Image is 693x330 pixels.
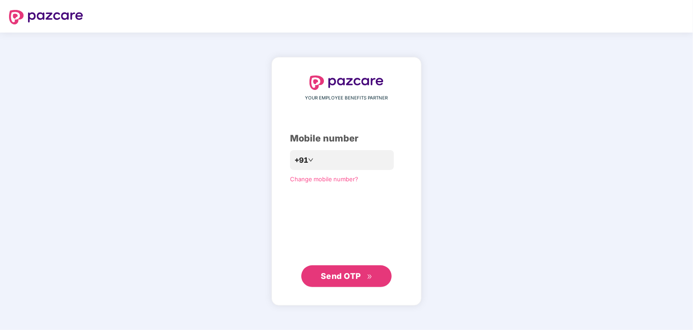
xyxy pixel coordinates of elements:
[290,175,358,183] a: Change mobile number?
[9,10,83,24] img: logo
[305,94,388,102] span: YOUR EMPLOYEE BENEFITS PARTNER
[309,75,384,90] img: logo
[367,274,373,280] span: double-right
[308,157,314,163] span: down
[301,265,392,287] button: Send OTPdouble-right
[321,271,361,281] span: Send OTP
[295,155,308,166] span: +91
[290,132,403,146] div: Mobile number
